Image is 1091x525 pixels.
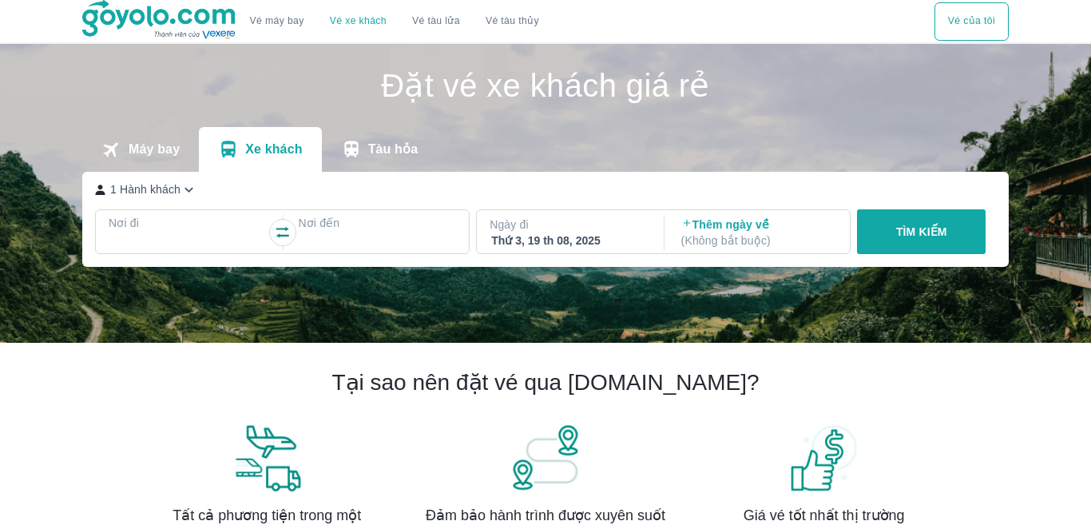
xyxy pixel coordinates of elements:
p: Tàu hỏa [368,141,419,157]
div: Thứ 3, 19 th 08, 2025 [491,233,646,249]
button: Vé của tôi [934,2,1009,41]
a: Vé máy bay [250,15,304,27]
h2: Tại sao nên đặt vé qua [DOMAIN_NAME]? [331,368,759,397]
p: 1 Hành khách [110,181,181,197]
div: choose transportation mode [237,2,552,41]
h1: Đặt vé xe khách giá rẻ [82,70,1009,101]
p: Thêm ngày về [681,217,836,249]
span: Tất cả phương tiện trong một [173,506,361,525]
p: Máy bay [129,141,180,157]
p: Ngày đi [490,217,648,233]
span: Đảm bảo hành trình được xuyên suốt [426,506,665,525]
span: Giá vé tốt nhất thị trường [744,506,905,525]
img: banner [510,423,581,493]
img: banner [788,423,860,493]
a: Vé xe khách [330,15,387,27]
div: choose transportation mode [934,2,1009,41]
p: Nơi đến [298,215,456,231]
button: Vé tàu thủy [473,2,552,41]
img: banner [231,423,303,493]
p: Xe khách [245,141,302,157]
div: transportation tabs [82,127,437,172]
p: Nơi đi [109,215,267,231]
p: ( Không bắt buộc ) [681,233,836,249]
a: Vé tàu lửa [399,2,473,41]
button: 1 Hành khách [95,181,197,198]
